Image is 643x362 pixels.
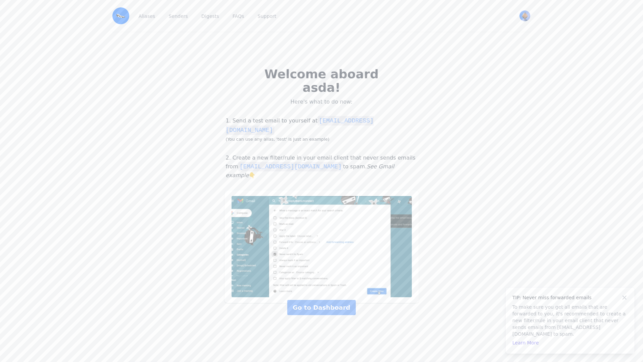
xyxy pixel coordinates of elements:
[226,116,374,135] code: [EMAIL_ADDRESS][DOMAIN_NAME]
[246,67,397,94] h2: Welcome aboard asda!
[519,10,531,22] button: User menu
[238,162,343,171] code: [EMAIL_ADDRESS][DOMAIN_NAME]
[224,116,419,143] p: 1. Send a test email to yourself at
[512,340,539,345] a: Learn More
[287,300,355,315] a: Go to Dashboard
[226,163,394,178] i: See Gmail example
[246,99,397,105] p: Here's what to do now:
[512,304,628,337] p: To make sure you get all emails that are forwarded to you, it's recommended to create a new filte...
[226,137,330,142] small: (You can use any alias, 'test' is just an example)
[512,294,628,301] h4: TIP: Never miss forwarded emails
[519,10,530,21] img: asda's Avatar
[224,154,419,179] p: 2. Create a new filter/rule in your email client that never sends emails from to spam. 👇
[232,196,412,297] img: Add noreply@eml.monster to a Never Send to Spam filter in Gmail
[112,7,129,24] img: Email Monster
